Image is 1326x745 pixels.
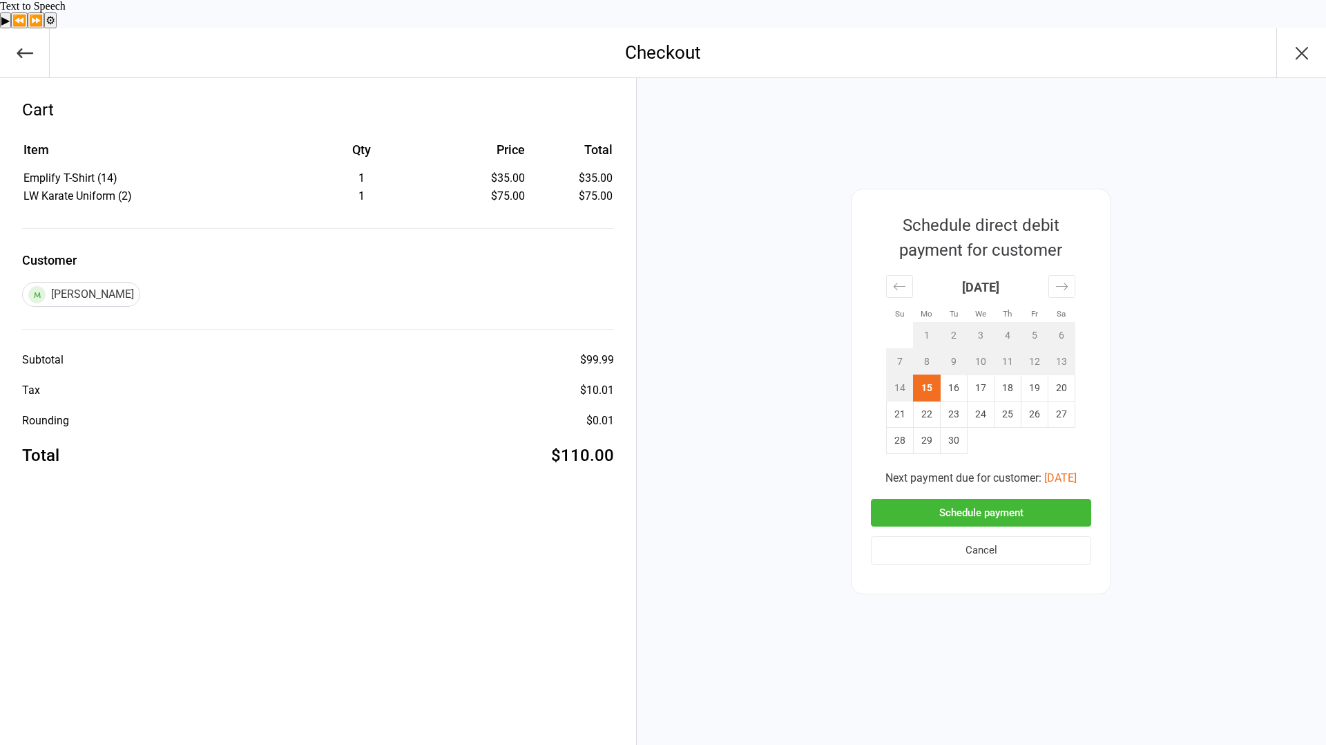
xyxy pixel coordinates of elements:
td: Not available. Thursday, September 11, 2025 [995,348,1021,375]
td: Not available. Tuesday, September 9, 2025 [941,348,968,375]
div: $99.99 [580,352,614,368]
td: Thursday, September 18, 2025 [995,375,1021,401]
div: [PERSON_NAME] [22,282,140,307]
button: Settings [44,12,57,28]
strong: [DATE] [962,280,999,294]
td: Selected. Monday, September 15, 2025 [914,375,941,401]
small: Tu [950,309,958,319]
label: Customer [22,251,614,270]
td: Not available. Wednesday, September 10, 2025 [968,348,995,375]
td: Monday, September 29, 2025 [914,427,941,453]
td: Wednesday, September 24, 2025 [968,401,995,427]
div: Move backward to switch to the previous month. [886,275,913,298]
th: Item [23,140,285,169]
div: Cart [22,97,614,122]
div: 1 [287,188,436,205]
small: Su [895,309,904,319]
div: 1 [287,170,436,187]
span: Emplify T-Shirt (14) [23,171,117,185]
td: Tuesday, September 30, 2025 [941,427,968,453]
th: Total [530,140,612,169]
small: Fr [1031,309,1038,319]
td: Not available. Tuesday, September 2, 2025 [941,322,968,348]
td: Not available. Sunday, September 14, 2025 [887,375,914,401]
div: Tax [22,382,40,399]
td: $35.00 [530,170,612,187]
td: $75.00 [530,188,612,205]
td: Friday, September 26, 2025 [1021,401,1048,427]
div: Move forward to switch to the next month. [1048,275,1075,298]
td: Sunday, September 28, 2025 [887,427,914,453]
div: Price [438,140,526,159]
button: Cancel [871,536,1091,565]
small: Th [1003,309,1012,319]
div: $0.01 [586,413,614,429]
div: Subtotal [22,352,64,368]
td: Tuesday, September 23, 2025 [941,401,968,427]
small: Mo [921,309,932,319]
button: Schedule payment [871,499,1091,527]
span: LW Karate Uniform (2) [23,189,132,202]
button: [DATE] [1044,470,1077,487]
div: $110.00 [551,443,614,468]
td: Sunday, September 21, 2025 [887,401,914,427]
th: Qty [287,140,436,169]
button: Forward [28,12,44,28]
td: Not available. Monday, September 8, 2025 [914,348,941,375]
td: Friday, September 19, 2025 [1021,375,1048,401]
td: Not available. Monday, September 1, 2025 [914,322,941,348]
td: Not available. Saturday, September 6, 2025 [1048,322,1075,348]
div: Schedule direct debit payment for customer [871,213,1090,263]
div: Next payment due for customer: [871,470,1091,487]
div: Total [22,443,59,468]
small: Sa [1057,309,1066,319]
td: Wednesday, September 17, 2025 [968,375,995,401]
td: Thursday, September 25, 2025 [995,401,1021,427]
td: Saturday, September 20, 2025 [1048,375,1075,401]
div: Rounding [22,413,69,429]
div: $10.01 [580,382,614,399]
td: Not available. Thursday, September 4, 2025 [995,322,1021,348]
div: $75.00 [438,188,526,205]
td: Not available. Friday, September 5, 2025 [1021,322,1048,348]
div: $35.00 [438,170,526,187]
div: Calendar [871,263,1090,470]
button: Previous [11,12,28,28]
td: Tuesday, September 16, 2025 [941,375,968,401]
small: We [975,309,986,319]
td: Not available. Wednesday, September 3, 2025 [968,322,995,348]
td: Not available. Friday, September 12, 2025 [1021,348,1048,375]
td: Monday, September 22, 2025 [914,401,941,427]
td: Not available. Sunday, September 7, 2025 [887,348,914,375]
td: Saturday, September 27, 2025 [1048,401,1075,427]
td: Not available. Saturday, September 13, 2025 [1048,348,1075,375]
